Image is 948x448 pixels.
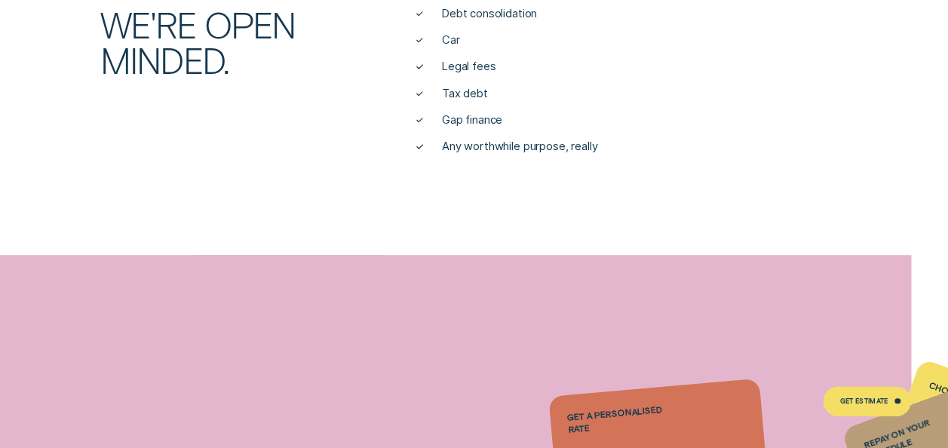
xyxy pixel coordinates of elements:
[442,87,488,102] span: Tax debt
[823,386,911,416] a: Get Estimate
[442,33,460,48] span: Car
[442,113,502,128] span: Gap finance
[442,140,598,155] span: Any worthwhile purpose, really
[442,7,537,22] span: Debt consolidation
[442,60,496,75] span: Legal fees
[94,7,348,78] div: We're open minded.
